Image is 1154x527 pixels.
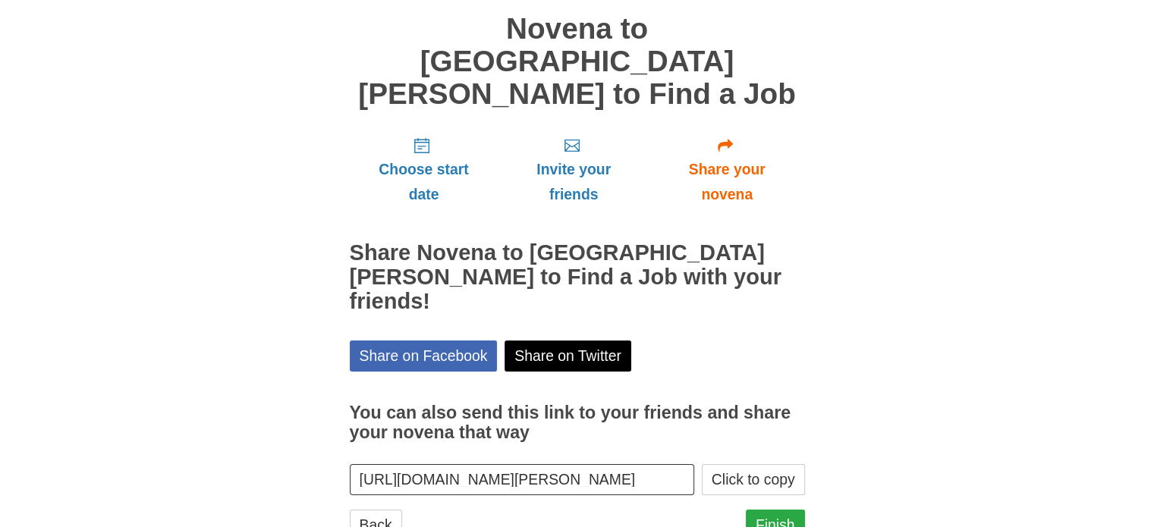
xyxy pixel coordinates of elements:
[513,157,634,207] span: Invite your friends
[365,157,483,207] span: Choose start date
[649,125,805,215] a: Share your novena
[350,403,805,442] h3: You can also send this link to your friends and share your novena that way
[350,125,498,215] a: Choose start date
[498,125,649,215] a: Invite your friends
[665,157,790,207] span: Share your novena
[350,340,498,372] a: Share on Facebook
[350,241,805,314] h2: Share Novena to [GEOGRAPHIC_DATA][PERSON_NAME] to Find a Job with your friends!
[505,340,631,372] a: Share on Twitter
[702,464,805,495] button: Click to copy
[350,13,805,110] h1: Novena to [GEOGRAPHIC_DATA][PERSON_NAME] to Find a Job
